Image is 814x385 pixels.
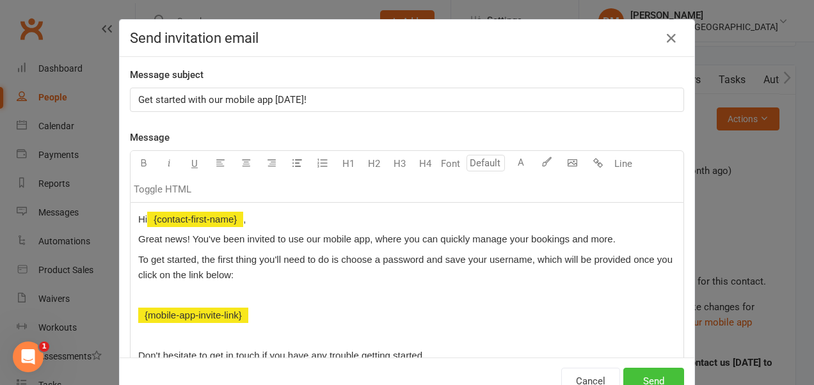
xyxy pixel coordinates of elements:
[138,254,675,280] span: To get started, the first thing you'll need to do is choose a password and save your username, wh...
[130,67,203,82] label: Message subject
[39,342,49,352] span: 1
[335,151,361,177] button: H1
[610,151,636,177] button: Line
[661,28,682,49] button: Close
[13,342,44,372] iframe: Intercom live chat
[361,151,387,177] button: H2
[243,214,246,224] span: ,
[412,151,438,177] button: H4
[131,177,195,202] button: Toggle HTML
[138,94,307,106] span: Get started with our mobile app [DATE]!
[182,151,207,177] button: U
[387,151,412,177] button: H3
[438,151,463,177] button: Font
[130,130,170,145] label: Message
[138,214,147,224] span: Hi
[508,151,534,177] button: A
[130,30,684,46] h4: Send invitation email
[467,155,505,171] input: Default
[191,158,198,169] span: U
[138,233,616,244] span: Great news! You've been invited to use our mobile app, where you can quickly manage your bookings...
[138,350,425,361] span: Don't hesitate to get in touch if you have any trouble getting started.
